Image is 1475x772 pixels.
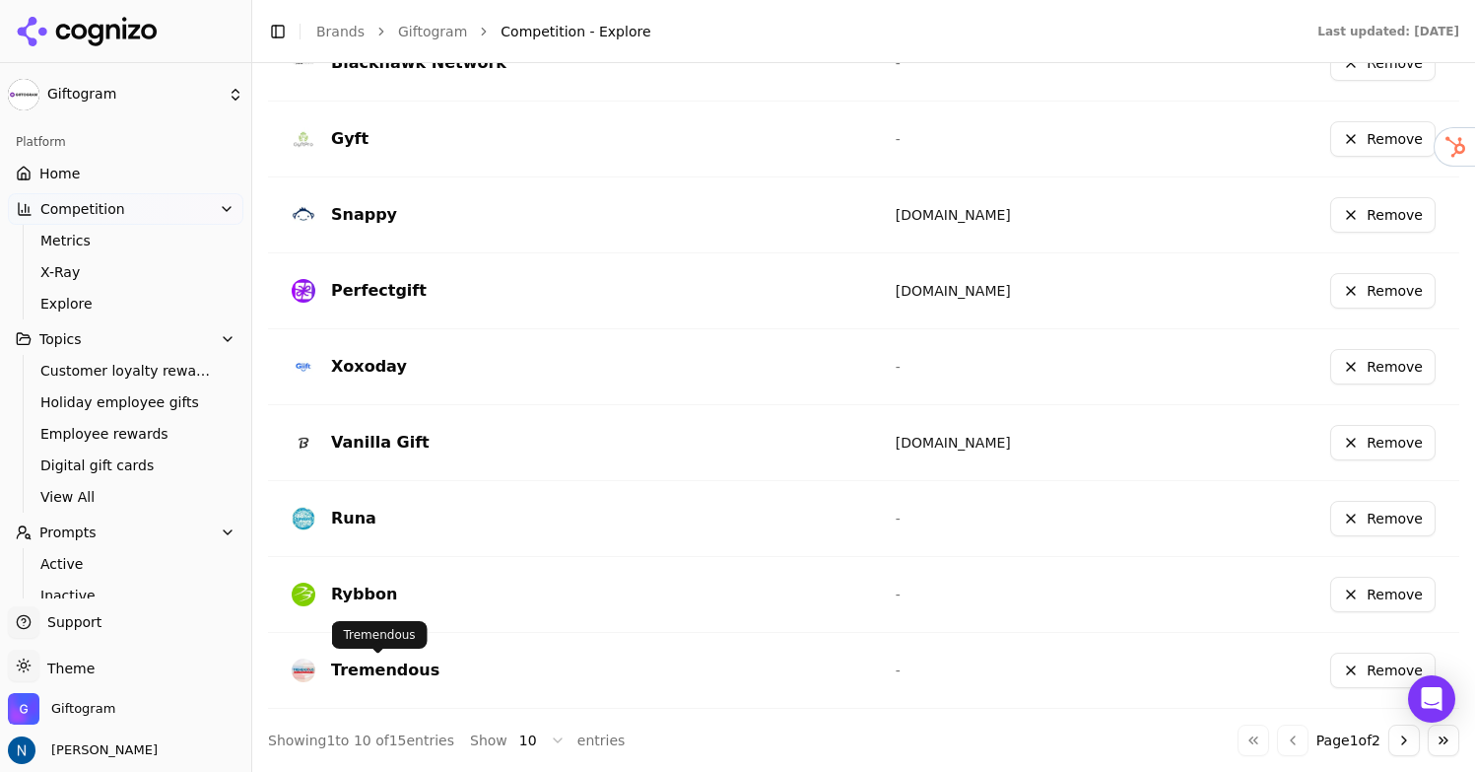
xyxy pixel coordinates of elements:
[1330,425,1436,460] button: Remove
[896,587,901,602] span: -
[39,329,82,349] span: Topics
[33,452,220,479] a: Digital gift cards
[1330,273,1436,309] button: Remove
[40,392,212,412] span: Holiday employee gifts
[8,737,158,764] button: Open user button
[33,582,220,609] a: Inactive
[292,659,315,682] img: Tremendous
[40,554,212,574] span: Active
[896,131,901,147] span: -
[8,737,35,764] img: Nick Rovisa
[1408,675,1455,723] div: Open Intercom Messenger
[40,361,212,381] span: Customer loyalty rewards
[1330,349,1436,385] button: Remove
[331,355,407,379] div: Xoxoday
[331,659,439,682] div: Tremendous
[33,483,220,511] a: View All
[292,355,315,379] img: Xoxoday
[331,203,397,227] div: Snappy
[577,731,626,750] span: entries
[316,22,1278,41] nav: breadcrumb
[292,507,315,530] img: runa
[40,586,212,605] span: Inactive
[331,583,397,606] div: Rybbon
[40,487,212,507] span: View All
[40,262,212,282] span: X-Ray
[47,86,220,104] span: Giftogram
[470,731,507,750] span: Show
[39,164,80,183] span: Home
[896,207,1011,223] a: [DOMAIN_NAME]
[8,79,39,110] img: Giftogram
[8,158,243,189] a: Home
[896,55,901,71] span: -
[1330,45,1436,81] button: Remove
[8,693,39,725] img: Giftogram
[1330,121,1436,157] button: Remove
[8,693,115,725] button: Open organization switcher
[51,700,115,718] span: Giftogram
[896,359,901,375] span: -
[344,627,416,643] p: Tremendous
[501,22,650,41] span: Competition - Explore
[316,24,365,39] a: Brands
[1330,577,1436,612] button: Remove
[8,517,243,548] button: Prompts
[292,279,315,303] img: perfectgift
[33,227,220,254] a: Metrics
[292,127,315,151] img: gyft
[43,741,158,759] span: [PERSON_NAME]
[292,203,315,227] img: snappy
[331,507,376,530] div: Runa
[33,258,220,286] a: X-Ray
[896,283,1011,299] a: [DOMAIN_NAME]
[40,294,212,314] span: Explore
[33,357,220,385] a: Customer loyalty rewards
[39,661,95,676] span: Theme
[1330,197,1436,233] button: Remove
[398,22,467,41] a: Giftogram
[33,290,220,317] a: Explore
[292,583,315,606] img: rybbon
[331,51,506,75] div: Blackhawk Network
[292,431,315,455] img: Vanilla Gift
[8,323,243,355] button: Topics
[331,431,430,455] div: Vanilla Gift
[8,126,243,158] div: Platform
[1330,653,1436,688] button: Remove
[8,193,243,225] button: Competition
[292,51,315,75] img: blackhawk network
[1316,731,1380,750] span: Page 1 of 2
[1317,24,1459,39] div: Last updated: [DATE]
[40,199,125,219] span: Competition
[896,663,901,678] span: -
[40,231,212,250] span: Metrics
[1330,501,1436,536] button: Remove
[33,388,220,416] a: Holiday employee gifts
[33,420,220,448] a: Employee rewards
[40,456,212,475] span: Digital gift cards
[331,279,427,303] div: Perfectgift
[39,612,101,632] span: Support
[896,511,901,526] span: -
[331,127,369,151] div: Gyft
[40,424,212,444] span: Employee rewards
[896,435,1011,451] a: [DOMAIN_NAME]
[33,550,220,578] a: Active
[268,731,454,750] div: Showing 1 to 10 of 15 entries
[39,523,97,542] span: Prompts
